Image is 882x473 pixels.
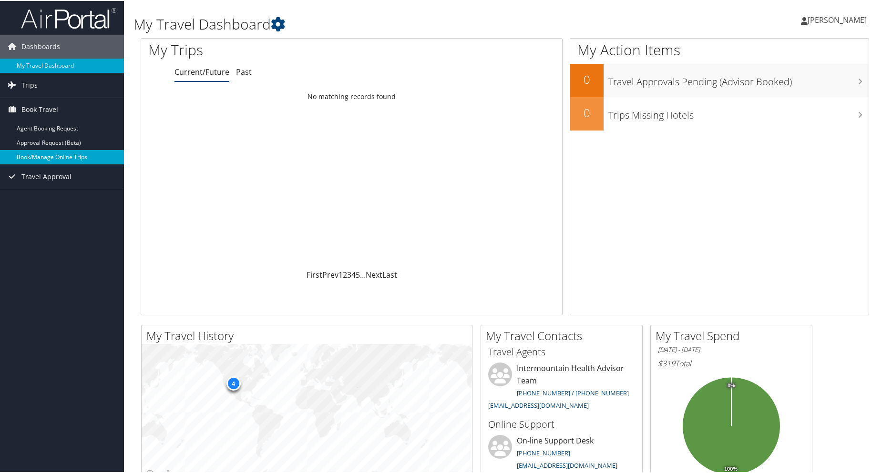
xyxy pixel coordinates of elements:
[483,434,640,473] li: On-line Support Desk
[570,96,869,130] a: 0Trips Missing Hotels
[322,269,338,279] a: Prev
[808,14,867,24] span: [PERSON_NAME]
[608,103,869,121] h3: Trips Missing Hotels
[343,269,347,279] a: 2
[382,269,397,279] a: Last
[366,269,382,279] a: Next
[570,70,604,87] h2: 0
[656,327,812,343] h2: My Travel Spend
[148,39,379,59] h1: My Trips
[360,269,366,279] span: …
[307,269,322,279] a: First
[356,269,360,279] a: 5
[517,388,629,396] a: [PHONE_NUMBER] / [PHONE_NUMBER]
[21,97,58,121] span: Book Travel
[21,72,38,96] span: Trips
[146,327,472,343] h2: My Travel History
[141,87,562,104] td: No matching records found
[608,70,869,88] h3: Travel Approvals Pending (Advisor Booked)
[21,164,72,188] span: Travel Approval
[570,104,604,120] h2: 0
[517,448,570,456] a: [PHONE_NUMBER]
[517,460,617,469] a: [EMAIL_ADDRESS][DOMAIN_NAME]
[236,66,252,76] a: Past
[570,39,869,59] h1: My Action Items
[658,357,805,368] h6: Total
[488,400,589,409] a: [EMAIL_ADDRESS][DOMAIN_NAME]
[488,344,635,358] h3: Travel Agents
[488,417,635,430] h3: Online Support
[724,465,738,471] tspan: 100%
[351,269,356,279] a: 4
[483,362,640,413] li: Intermountain Health Advisor Team
[658,344,805,353] h6: [DATE] - [DATE]
[21,34,60,58] span: Dashboards
[174,66,229,76] a: Current/Future
[486,327,642,343] h2: My Travel Contacts
[347,269,351,279] a: 3
[226,375,240,390] div: 4
[570,63,869,96] a: 0Travel Approvals Pending (Advisor Booked)
[801,5,876,33] a: [PERSON_NAME]
[658,357,675,368] span: $319
[133,13,629,33] h1: My Travel Dashboard
[728,382,735,388] tspan: 0%
[338,269,343,279] a: 1
[21,6,116,29] img: airportal-logo.png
